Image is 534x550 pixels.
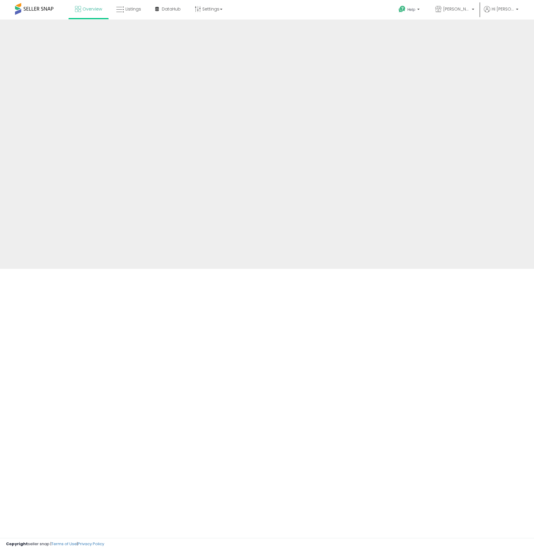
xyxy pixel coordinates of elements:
a: Hi [PERSON_NAME] [484,6,518,20]
i: Get Help [398,5,406,13]
span: Help [407,7,415,12]
span: DataHub [162,6,181,12]
span: Overview [83,6,102,12]
span: [PERSON_NAME] [443,6,470,12]
span: Hi [PERSON_NAME] [492,6,514,12]
span: Listings [125,6,141,12]
a: Help [394,1,426,20]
